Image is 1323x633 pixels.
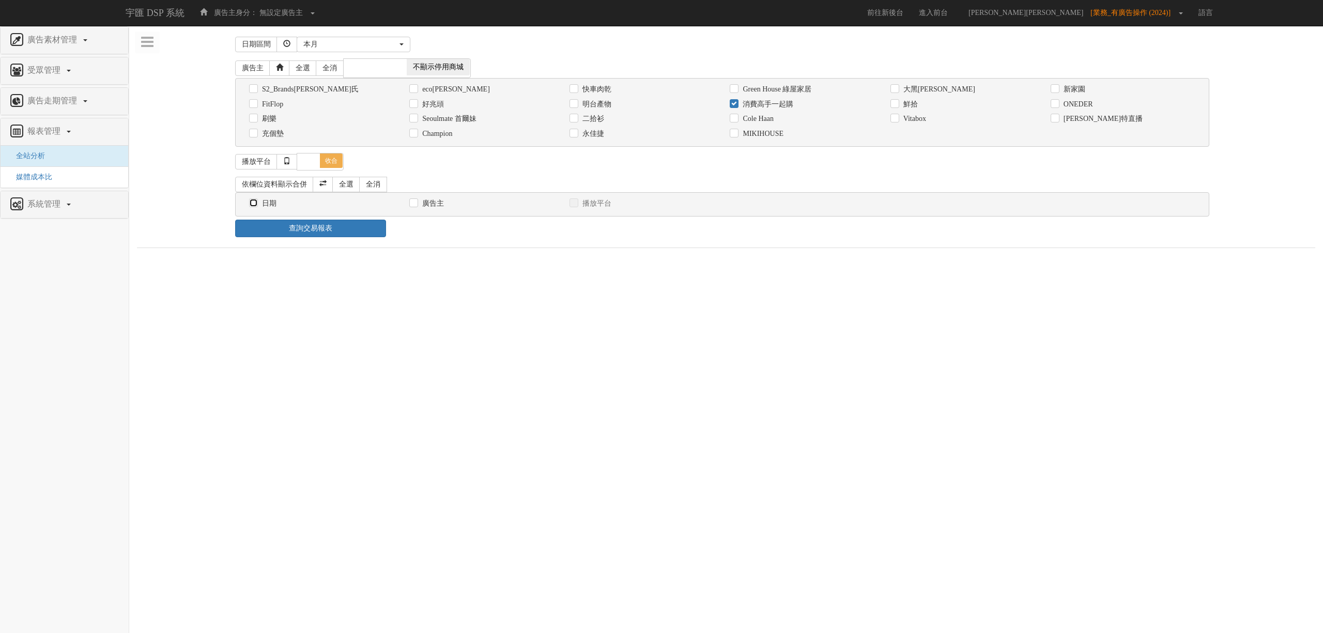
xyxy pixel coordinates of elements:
[25,96,82,105] span: 廣告走期管理
[259,9,303,17] span: 無設定廣告主
[420,99,444,110] label: 好兆頭
[8,63,120,79] a: 受眾管理
[407,59,470,75] span: 不顯示停用商城
[580,99,611,110] label: 明台產物
[25,66,66,74] span: 受眾管理
[297,37,410,52] button: 本月
[1090,9,1176,17] span: [業務_有廣告操作 (2024)]
[901,84,975,95] label: 大黑[PERSON_NAME]
[420,114,476,124] label: Seoulmate 首爾妹
[740,114,773,124] label: Cole Haan
[316,60,344,76] a: 全消
[8,93,120,110] a: 廣告走期管理
[25,199,66,208] span: 系統管理
[740,99,793,110] label: 消費高手一起購
[580,114,604,124] label: 二拾衫
[25,127,66,135] span: 報表管理
[1061,99,1093,110] label: ONEDER
[740,84,811,95] label: Green House 綠屋家居
[332,177,360,192] a: 全選
[1061,84,1085,95] label: 新家園
[320,153,343,168] span: 收合
[259,114,276,124] label: 刷樂
[25,35,82,44] span: 廣告素材管理
[901,99,918,110] label: 鮮拾
[259,198,276,209] label: 日期
[8,173,52,181] a: 媒體成本比
[420,198,444,209] label: 廣告主
[8,123,120,140] a: 報表管理
[303,39,397,50] div: 本月
[963,9,1088,17] span: [PERSON_NAME][PERSON_NAME]
[580,198,611,209] label: 播放平台
[8,32,120,49] a: 廣告素材管理
[259,129,284,139] label: 充個墊
[420,129,452,139] label: Champion
[214,9,257,17] span: 廣告主身分：
[259,84,359,95] label: S2_Brands[PERSON_NAME]氏
[420,84,490,95] label: eco[PERSON_NAME]
[580,84,611,95] label: 快車肉乾
[289,60,317,76] a: 全選
[901,114,926,124] label: Vitabox
[359,177,387,192] a: 全消
[8,196,120,213] a: 系統管理
[259,99,283,110] label: FitFlop
[1061,114,1143,124] label: [PERSON_NAME]特直播
[8,152,45,160] a: 全站分析
[580,129,604,139] label: 永佳捷
[740,129,783,139] label: MIKIHOUSE
[235,220,386,237] a: 查詢交易報表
